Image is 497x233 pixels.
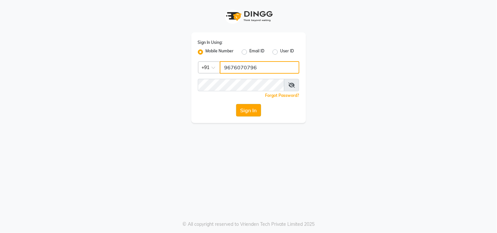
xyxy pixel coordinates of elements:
[222,7,275,26] img: logo1.svg
[280,48,294,56] label: User ID
[236,104,261,116] button: Sign In
[198,79,285,91] input: Username
[198,40,223,45] label: Sign In Using:
[265,93,299,98] a: Forgot Password?
[250,48,265,56] label: Email ID
[206,48,234,56] label: Mobile Number
[220,61,299,74] input: Username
